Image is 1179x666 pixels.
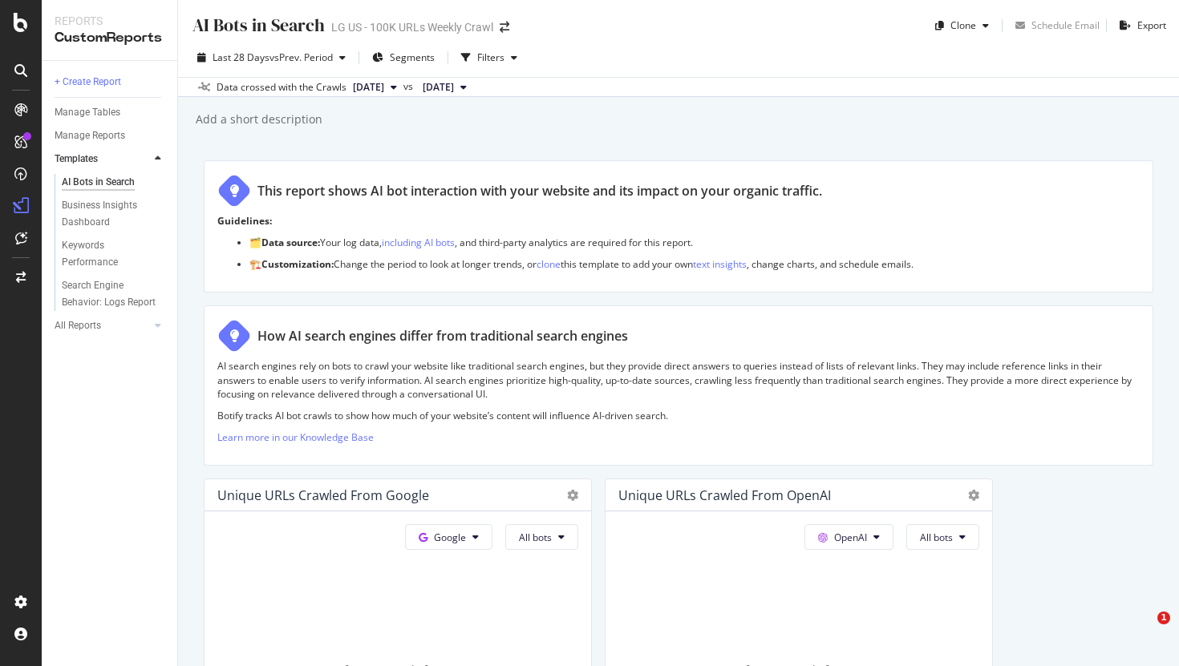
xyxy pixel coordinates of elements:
[217,359,1140,400] p: AI search engines rely on bots to crawl your website like traditional search engines, but they pr...
[62,277,156,311] div: Search Engine Behavior: Logs Report
[1113,13,1166,38] button: Export
[55,151,98,168] div: Templates
[1031,18,1100,32] div: Schedule Email
[217,409,1140,422] p: Botify tracks AI bot crawls to show how much of your website’s content will influence AI-driven s...
[390,50,435,64] span: Segments
[519,531,552,544] span: All bots
[257,327,628,345] div: How AI search engines differ from traditional search engines
[1009,13,1100,38] button: Schedule Email
[261,257,334,271] strong: Customization:
[217,214,272,228] strong: Guidelines:
[55,104,166,121] a: Manage Tables
[55,317,150,334] a: All Reports
[213,50,269,64] span: Last 28 Days
[217,487,429,503] div: Unique URLs Crawled from Google
[920,531,953,544] span: All bots
[618,487,831,503] div: Unique URLs Crawled from OpenAI
[249,236,1140,249] p: 🗂️ Your log data, , and third-party analytics are required for this report.
[204,305,1153,466] div: How AI search engines differ from traditional search enginesAI search engines rely on bots to cra...
[55,317,101,334] div: All Reports
[950,18,976,32] div: Clone
[55,74,121,91] div: + Create Report
[62,174,135,191] div: AI Bots in Search
[1157,612,1170,624] span: 1
[191,13,325,38] div: AI Bots in Search
[62,174,166,191] a: AI Bots in Search
[62,237,152,271] div: Keywords Performance
[62,277,166,311] a: Search Engine Behavior: Logs Report
[505,524,578,550] button: All bots
[1124,612,1163,650] iframe: Intercom live chat
[249,257,1140,271] p: 🏗️ Change the period to look at longer trends, or this template to add your own , change charts, ...
[423,80,454,95] span: 2025 Jul. 27th
[405,524,492,550] button: Google
[217,80,346,95] div: Data crossed with the Crawls
[804,524,893,550] button: OpenAI
[62,197,166,231] a: Business Insights Dashboard
[346,78,403,97] button: [DATE]
[537,257,561,271] a: clone
[366,45,441,71] button: Segments
[55,127,166,144] a: Manage Reports
[62,197,154,231] div: Business Insights Dashboard
[500,22,509,33] div: arrow-right-arrow-left
[403,79,416,94] span: vs
[217,430,374,444] a: Learn more in our Knowledge Base
[55,29,164,47] div: CustomReports
[55,104,120,121] div: Manage Tables
[455,45,524,71] button: Filters
[55,74,166,91] a: + Create Report
[693,257,747,271] a: text insights
[416,78,473,97] button: [DATE]
[434,531,466,544] span: Google
[834,531,867,544] span: OpenAI
[353,80,384,95] span: 2025 Aug. 24th
[62,237,166,271] a: Keywords Performance
[382,236,455,249] a: including AI bots
[269,50,333,64] span: vs Prev. Period
[1137,18,1166,32] div: Export
[55,151,150,168] a: Templates
[55,127,125,144] div: Manage Reports
[331,19,493,35] div: LG US - 100K URLs Weekly Crawl
[191,45,352,71] button: Last 28 DaysvsPrev. Period
[477,50,504,64] div: Filters
[204,160,1153,293] div: This report shows AI bot interaction with your website and its impact on your organic traffic.Gui...
[194,111,322,127] div: Add a short description
[261,236,320,249] strong: Data source:
[55,13,164,29] div: Reports
[929,13,995,38] button: Clone
[906,524,979,550] button: All bots
[257,182,822,200] div: This report shows AI bot interaction with your website and its impact on your organic traffic.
